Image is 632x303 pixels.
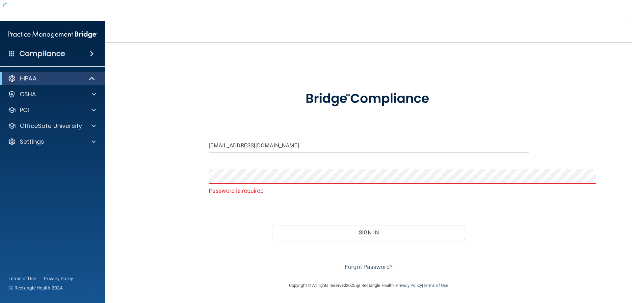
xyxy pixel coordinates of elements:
h4: Compliance [19,49,65,58]
a: PCI [8,106,96,114]
a: Forgot Password? [345,263,393,270]
p: PCI [20,106,29,114]
a: Terms of Use [423,283,448,288]
p: OSHA [20,90,36,98]
p: HIPAA [20,75,37,82]
a: Settings [8,138,96,146]
a: HIPAA [8,75,95,82]
a: Privacy Policy [396,283,422,288]
img: bridge_compliance_login_screen.278c3ca4.svg [292,82,445,116]
p: Settings [20,138,44,146]
span: Ⓒ Rectangle Health 2024 [9,285,63,291]
a: OfficeSafe University [8,122,96,130]
button: Sign In [273,225,465,240]
a: OSHA [8,90,96,98]
input: Email [209,138,529,153]
p: Password is required [209,185,529,196]
img: PMB logo [8,28,97,41]
a: Terms of Use [9,275,36,282]
div: Copyright © All rights reserved 2025 @ Rectangle Health | | [249,275,489,296]
a: Privacy Policy [44,275,73,282]
p: OfficeSafe University [20,122,82,130]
